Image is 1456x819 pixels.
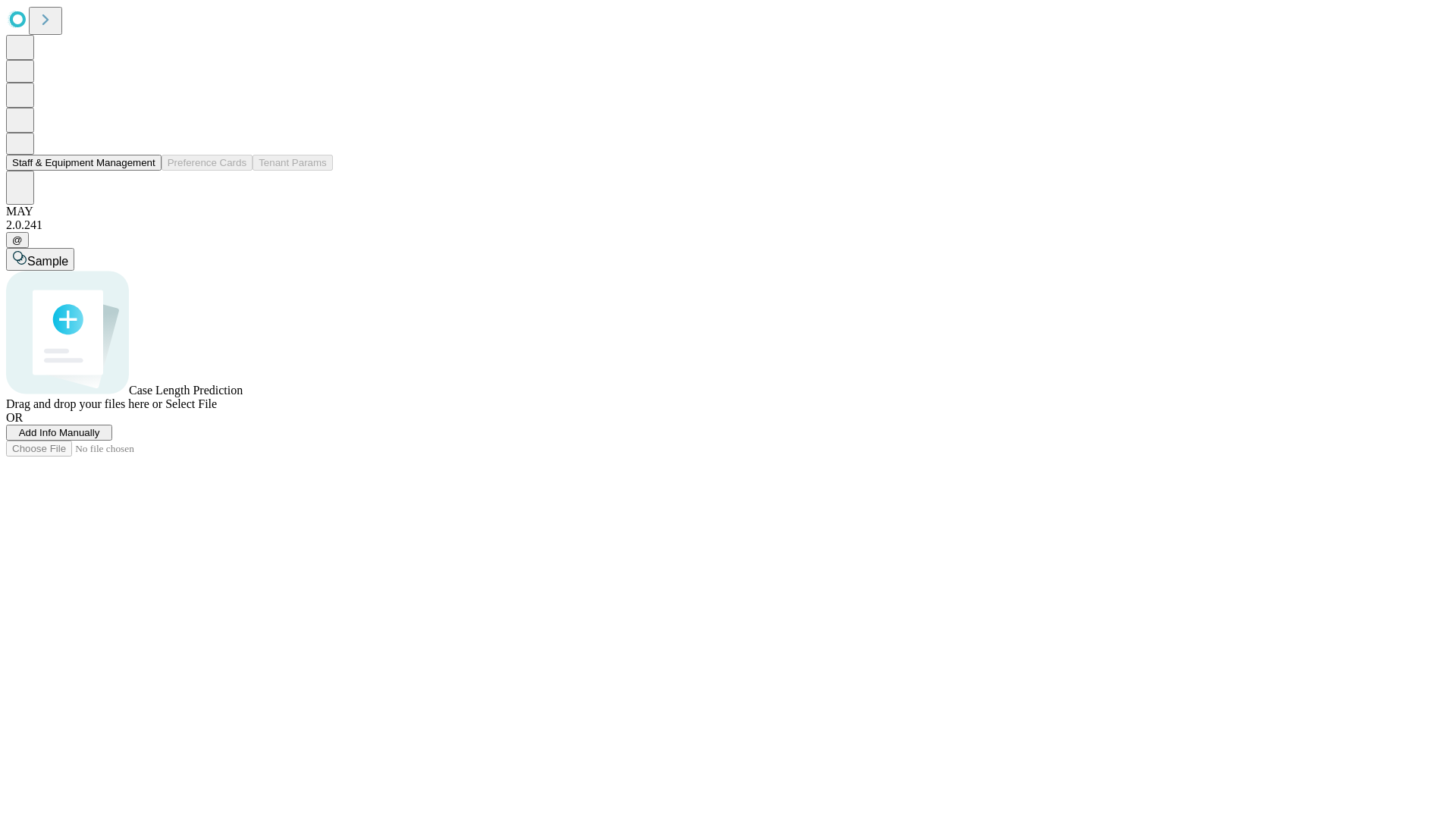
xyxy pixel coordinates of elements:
span: @ [12,234,23,246]
div: MAY [6,205,1450,218]
span: Drag and drop your files here or [6,397,162,410]
span: Add Info Manually [19,427,100,438]
span: Sample [27,255,68,268]
div: 2.0.241 [6,218,1450,232]
button: Tenant Params [253,155,333,171]
button: Preference Cards [162,155,253,171]
span: Case Length Prediction [129,384,243,397]
button: Sample [6,248,74,271]
button: @ [6,232,29,248]
button: Staff & Equipment Management [6,155,162,171]
span: Select File [165,397,217,410]
button: Add Info Manually [6,425,112,441]
span: OR [6,411,23,424]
